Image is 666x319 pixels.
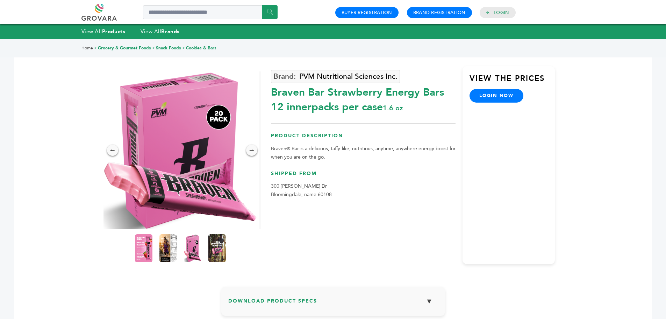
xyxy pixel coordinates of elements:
[208,234,226,262] img: Braven Bar Strawberry Energy Bars 12 innerpacks per case 1.6 oz
[421,294,438,309] button: ▼
[186,45,216,51] a: Cookies & Bars
[470,73,555,89] h3: View the Prices
[81,28,126,35] a: View AllProducts
[494,9,509,16] a: Login
[470,89,523,102] a: login now
[182,45,185,51] span: >
[184,234,201,262] img: Braven Bar Strawberry Energy Bars 12 innerpacks per case 1.6 oz
[159,234,177,262] img: Braven Bar Strawberry Energy Bars 12 innerpacks per case 1.6 oz Nutrition Info
[107,145,118,156] div: ←
[94,45,97,51] span: >
[141,28,180,35] a: View AllBrands
[102,28,125,35] strong: Products
[271,70,400,83] a: PVM Nutritional Sciences Inc.
[246,145,257,156] div: →
[271,182,456,199] p: 300 [PERSON_NAME] Dr Bloomingdale, name 60108
[81,45,93,51] a: Home
[271,132,456,145] h3: Product Description
[383,103,403,113] span: 1.6 oz
[271,145,456,161] p: Braven® Bar is a delicious, taffy-like, nutritious, anytime, anywhere energy boost for when you a...
[342,9,392,16] a: Buyer Registration
[271,82,456,115] div: Braven Bar Strawberry Energy Bars 12 innerpacks per case
[413,9,466,16] a: Brand Registration
[152,45,155,51] span: >
[143,5,278,19] input: Search a product or brand...
[135,234,152,262] img: Braven Bar Strawberry Energy Bars 12 innerpacks per case 1.6 oz Product Label
[228,294,438,314] h3: Download Product Specs
[98,45,151,51] a: Grocery & Gourmet Foods
[161,28,179,35] strong: Brands
[102,71,259,229] img: Braven Bar Strawberry Energy Bars 12 innerpacks per case 1.6 oz
[156,45,181,51] a: Snack Foods
[271,170,456,182] h3: Shipped From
